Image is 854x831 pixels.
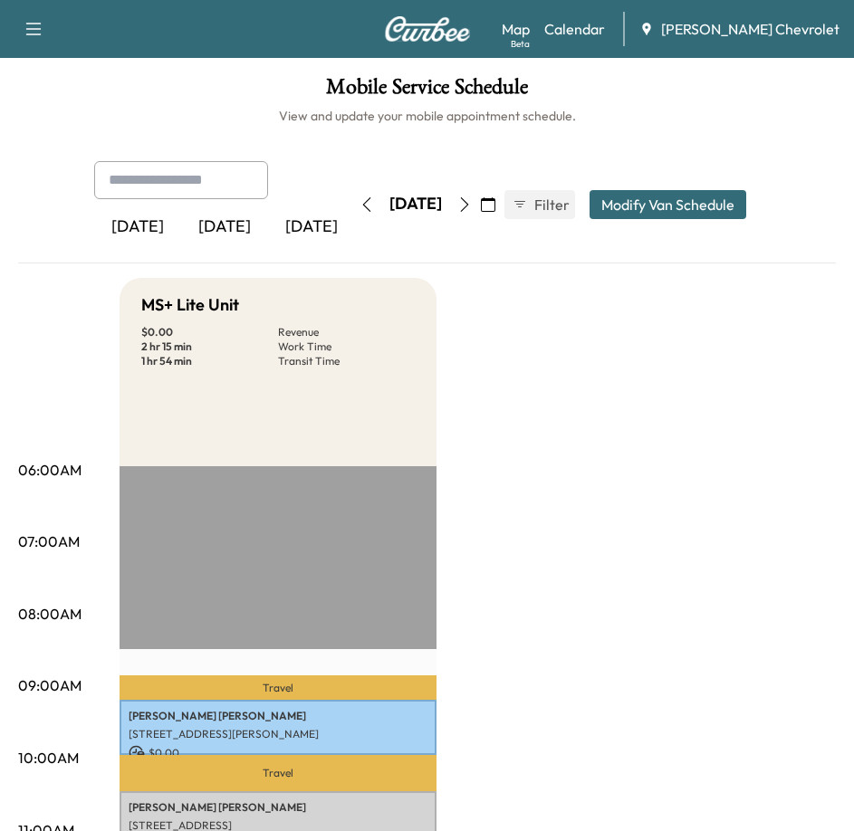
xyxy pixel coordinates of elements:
p: [STREET_ADDRESS][PERSON_NAME] [129,727,427,741]
button: Filter [504,190,575,219]
p: 1 hr 54 min [141,354,278,368]
p: [PERSON_NAME] [PERSON_NAME] [129,709,427,723]
p: 07:00AM [18,530,80,552]
p: [PERSON_NAME] [PERSON_NAME] [129,800,427,815]
div: [DATE] [268,206,355,248]
span: [PERSON_NAME] Chevrolet [661,18,840,40]
p: Travel [120,755,437,791]
img: Curbee Logo [384,16,471,42]
p: 08:00AM [18,603,82,625]
h6: View and update your mobile appointment schedule. [18,107,836,125]
div: [DATE] [94,206,181,248]
div: Beta [511,37,530,51]
p: 2 hr 15 min [141,339,278,354]
p: $ 0.00 [129,745,427,761]
p: $ 0.00 [141,325,278,339]
div: [DATE] [181,206,268,248]
p: Travel [120,675,437,700]
p: 06:00AM [18,459,82,481]
span: Filter [534,194,567,215]
button: Modify Van Schedule [590,190,746,219]
h1: Mobile Service Schedule [18,76,836,107]
p: 09:00AM [18,674,82,696]
p: Work Time [278,339,415,354]
h5: MS+ Lite Unit [141,292,239,318]
p: 10:00AM [18,747,79,769]
a: Calendar [544,18,605,40]
p: Revenue [278,325,415,339]
p: Transit Time [278,354,415,368]
a: MapBeta [502,18,530,40]
div: [DATE] [389,193,442,215]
